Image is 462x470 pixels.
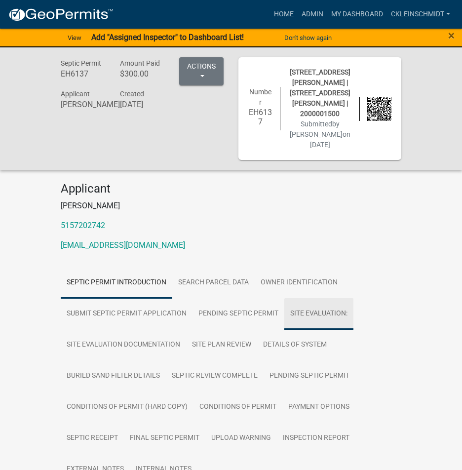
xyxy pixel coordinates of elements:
span: [STREET_ADDRESS][PERSON_NAME] | [STREET_ADDRESS][PERSON_NAME] | 2000001500 [290,68,350,117]
a: View [64,30,85,46]
a: Submit Septic Permit Application [61,298,192,330]
a: Search Parcel Data [172,267,255,299]
a: Conditions of Permit [193,392,282,423]
span: Submitted on [DATE] [290,120,350,149]
p: [PERSON_NAME] [61,200,401,212]
a: Final Septic Permit [124,423,205,454]
a: Pending Septic Permit [192,298,284,330]
span: Septic Permit [61,59,101,67]
a: Conditions of Permit (hard copy) [61,392,193,423]
a: Details of System [257,329,333,361]
span: Amount Paid [120,59,160,67]
img: QR code [367,97,391,121]
h6: EH6137 [248,108,272,126]
h6: [PERSON_NAME] [61,100,105,109]
a: Septic Review Complete [166,360,264,392]
a: [EMAIL_ADDRESS][DOMAIN_NAME] [61,240,185,250]
a: 5157202742 [61,221,105,230]
a: My Dashboard [327,5,387,24]
span: Number [249,88,271,106]
a: Septic Permit Introduction [61,267,172,299]
h6: [DATE] [120,100,164,109]
span: Applicant [61,90,90,98]
button: Don't show again [280,30,336,46]
a: Home [270,5,298,24]
a: Admin [298,5,327,24]
h4: Applicant [61,182,401,196]
button: Actions [179,57,224,85]
a: Septic Receipt [61,423,124,454]
button: Close [448,30,455,41]
span: × [448,29,455,42]
h6: $300.00 [120,69,164,78]
a: Inspection Report [277,423,355,454]
span: Created [120,90,144,98]
strong: Add "Assigned Inspector" to Dashboard List! [91,33,244,42]
a: Owner Identification [255,267,344,299]
a: Site Plan Review [186,329,257,361]
a: Buried Sand Filter details [61,360,166,392]
a: ckleinschmidt [387,5,454,24]
a: Pending Septic Permit [264,360,355,392]
a: Site Evaluation Documentation [61,329,186,361]
a: UPLOAD WARNING [205,423,277,454]
h6: EH6137 [61,69,105,78]
a: Site Evaluation: [284,298,353,330]
a: Payment Options [282,392,355,423]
